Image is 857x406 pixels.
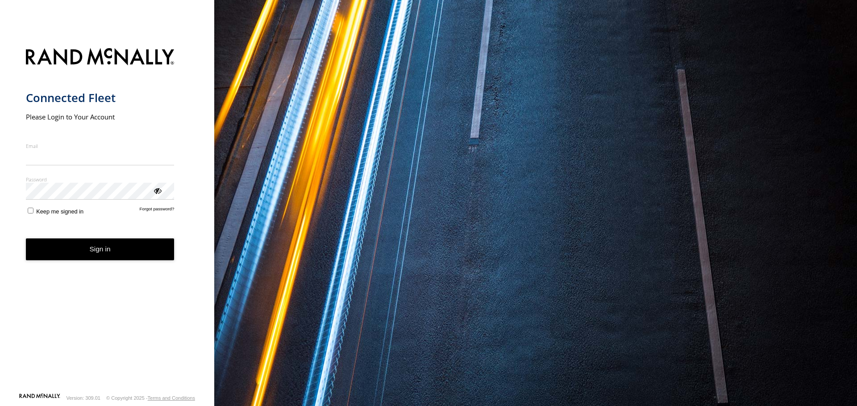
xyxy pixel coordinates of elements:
a: Forgot password? [140,206,175,215]
form: main [26,43,189,393]
input: Keep me signed in [28,208,33,213]
img: Rand McNally [26,46,175,69]
label: Email [26,143,175,149]
span: Keep me signed in [36,208,83,215]
h1: Connected Fleet [26,90,175,105]
button: Sign in [26,238,175,260]
div: Version: 309.01 [67,395,100,401]
label: Password [26,176,175,183]
div: © Copyright 2025 - [106,395,195,401]
a: Visit our Website [19,394,60,402]
h2: Please Login to Your Account [26,112,175,121]
div: ViewPassword [153,186,162,195]
a: Terms and Conditions [148,395,195,401]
